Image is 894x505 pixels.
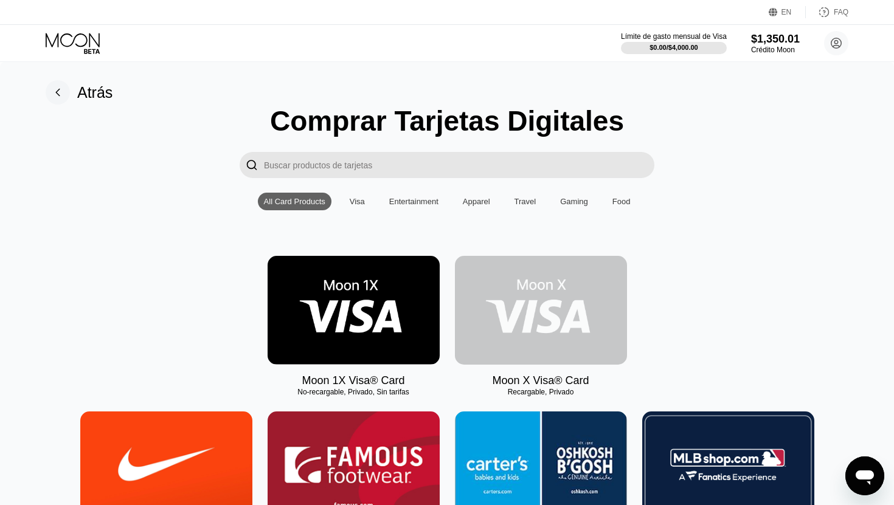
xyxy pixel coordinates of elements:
[845,456,884,495] iframe: Botón para iniciar la ventana de mensajería
[554,193,594,210] div: Gaming
[769,6,806,18] div: EN
[350,197,365,206] div: Visa
[268,388,440,396] div: No-recargable, Privado, Sin tarifas
[457,193,496,210] div: Apparel
[751,46,800,54] div: Crédito Moon
[463,197,490,206] div: Apparel
[77,84,113,101] div: Atrás
[344,193,371,210] div: Visa
[264,197,325,206] div: All Card Products
[258,193,331,210] div: All Card Products
[270,105,624,137] div: Comprar Tarjetas Digitales
[302,374,404,387] div: Moon 1X Visa® Card
[751,33,800,46] div: $1,350.01
[621,32,727,41] div: Límite de gasto mensual de Visa
[515,197,536,206] div: Travel
[621,32,727,54] div: Límite de gasto mensual de Visa$0.00/$4,000.00
[492,374,589,387] div: Moon X Visa® Card
[508,193,542,210] div: Travel
[650,44,698,51] div: $0.00 / $4,000.00
[806,6,848,18] div: FAQ
[240,152,264,178] div: 
[246,158,258,172] div: 
[455,388,627,396] div: Recargable, Privado
[560,197,588,206] div: Gaming
[606,193,637,210] div: Food
[834,8,848,16] div: FAQ
[383,193,445,210] div: Entertainment
[264,152,654,178] input: Search card products
[781,8,792,16] div: EN
[612,197,631,206] div: Food
[751,33,800,54] div: $1,350.01Crédito Moon
[389,197,438,206] div: Entertainment
[46,80,113,105] div: Atrás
